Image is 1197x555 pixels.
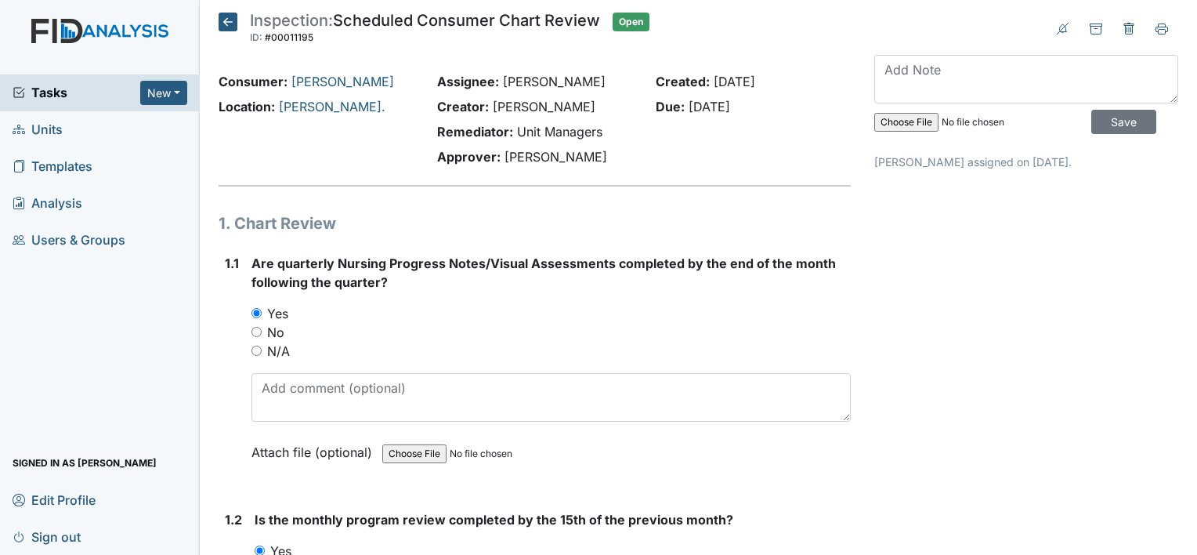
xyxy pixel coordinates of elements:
[493,99,595,114] span: [PERSON_NAME]
[689,99,730,114] span: [DATE]
[613,13,649,31] span: Open
[1091,110,1156,134] input: Save
[13,228,125,252] span: Users & Groups
[656,74,710,89] strong: Created:
[225,254,239,273] label: 1.1
[437,149,501,165] strong: Approver:
[13,191,82,216] span: Analysis
[279,99,385,114] a: [PERSON_NAME].
[714,74,755,89] span: [DATE]
[250,13,600,47] div: Scheduled Consumer Chart Review
[250,31,262,43] span: ID:
[219,212,851,235] h1: 1. Chart Review
[250,11,333,30] span: Inspection:
[265,31,313,43] span: #00011195
[13,524,81,549] span: Sign out
[251,346,262,356] input: N/A
[13,488,96,512] span: Edit Profile
[437,99,489,114] strong: Creator:
[13,83,140,102] a: Tasks
[656,99,685,114] strong: Due:
[255,512,733,528] span: Is the monthly program review completed by the 15th of the previous month?
[504,149,607,165] span: [PERSON_NAME]
[13,118,63,142] span: Units
[13,154,92,179] span: Templates
[437,124,513,140] strong: Remediator:
[251,434,378,462] label: Attach file (optional)
[219,99,275,114] strong: Location:
[13,451,157,475] span: Signed in as [PERSON_NAME]
[225,510,242,529] label: 1.2
[267,304,288,323] label: Yes
[219,74,287,89] strong: Consumer:
[251,327,262,337] input: No
[251,308,262,318] input: Yes
[267,323,284,342] label: No
[267,342,290,361] label: N/A
[251,256,836,290] span: Are quarterly Nursing Progress Notes/Visual Assessments completed by the end of the month followi...
[874,154,1178,170] p: [PERSON_NAME] assigned on [DATE].
[503,74,606,89] span: [PERSON_NAME]
[291,74,394,89] a: [PERSON_NAME]
[517,124,602,140] span: Unit Managers
[140,81,187,105] button: New
[437,74,499,89] strong: Assignee:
